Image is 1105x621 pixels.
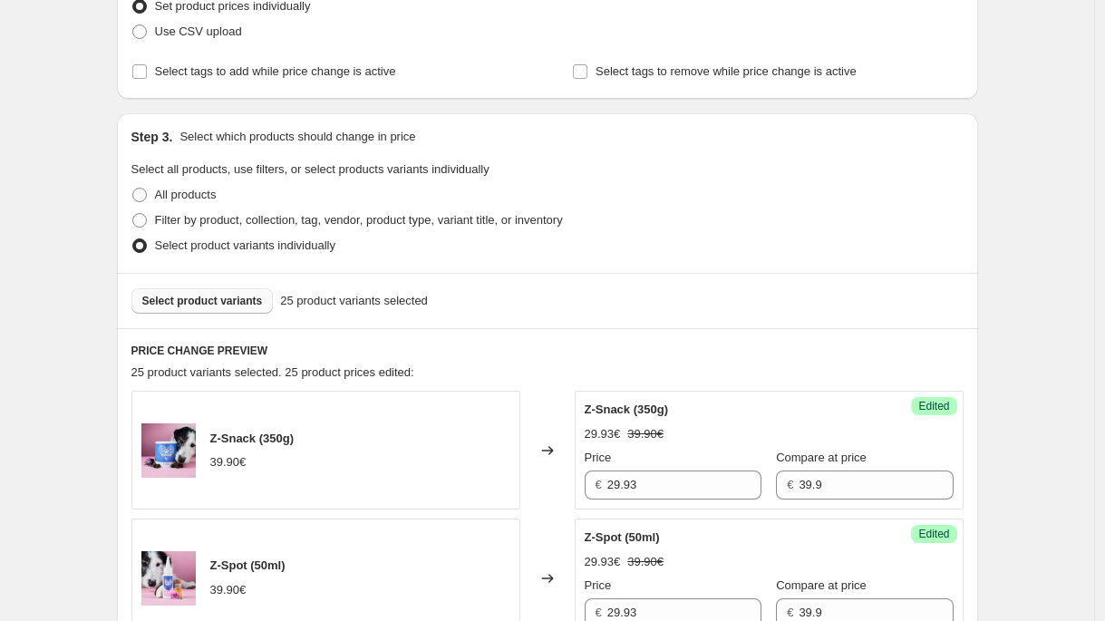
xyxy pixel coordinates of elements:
span: Select tags to add while price change is active [155,64,396,78]
strike: 39.90€ [627,553,664,571]
span: Z-Snack (350g) [585,403,668,416]
span: Select product variants [142,294,263,308]
span: € [787,478,793,491]
button: Select product variants [131,288,274,314]
strike: 39.90€ [627,425,664,443]
div: 39.90€ [210,581,247,599]
span: Z-Spot (50ml) [585,530,660,544]
span: 25 product variants selected [280,292,428,310]
span: € [787,606,793,619]
span: Select product variants individually [155,238,335,252]
img: Z_Spot_Hund_80x.jpg [141,551,196,606]
span: Z-Spot (50ml) [210,558,286,572]
span: Select tags to remove while price change is active [596,64,857,78]
span: All products [155,188,217,201]
span: Price [585,578,612,592]
img: zsn1_cd3565d1-f686-4c6e-9907-937e9c43bf7b_80x.jpg [141,423,196,478]
span: Edited [918,527,949,541]
span: € [596,606,602,619]
span: Price [585,451,612,464]
h6: PRICE CHANGE PREVIEW [131,344,964,358]
h2: Step 3. [131,128,173,146]
span: Compare at price [776,451,867,464]
span: Edited [918,399,949,413]
span: Filter by product, collection, tag, vendor, product type, variant title, or inventory [155,213,563,227]
span: Use CSV upload [155,24,242,38]
div: 39.90€ [210,453,247,471]
p: Select which products should change in price [179,128,415,146]
span: Select all products, use filters, or select products variants individually [131,162,489,176]
div: 29.93€ [585,425,621,443]
span: Z-Snack (350g) [210,432,294,445]
span: 25 product variants selected. 25 product prices edited: [131,365,414,379]
span: Compare at price [776,578,867,592]
div: 29.93€ [585,553,621,571]
span: € [596,478,602,491]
